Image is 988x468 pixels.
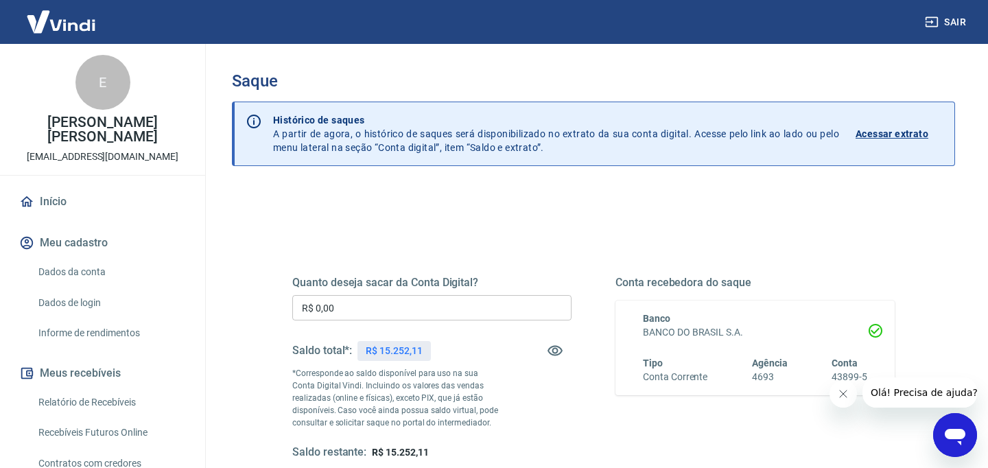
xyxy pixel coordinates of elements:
[273,113,839,154] p: A partir de agora, o histórico de saques será disponibilizado no extrato da sua conta digital. Ac...
[366,344,422,358] p: R$ 15.252,11
[830,380,857,408] iframe: Fechar mensagem
[16,358,189,388] button: Meus recebíveis
[11,115,194,144] p: [PERSON_NAME] [PERSON_NAME]
[372,447,428,458] span: R$ 15.252,11
[643,358,663,368] span: Tipo
[856,113,943,154] a: Acessar extrato
[16,228,189,258] button: Meu cadastro
[752,370,788,384] h6: 4693
[292,344,352,358] h5: Saldo total*:
[615,276,895,290] h5: Conta recebedora do saque
[292,445,366,460] h5: Saldo restante:
[922,10,972,35] button: Sair
[862,377,977,408] iframe: Mensagem da empresa
[33,388,189,417] a: Relatório de Recebíveis
[33,289,189,317] a: Dados de login
[16,1,106,43] img: Vindi
[643,325,867,340] h6: BANCO DO BRASIL S.A.
[33,419,189,447] a: Recebíveis Futuros Online
[27,150,178,164] p: [EMAIL_ADDRESS][DOMAIN_NAME]
[16,187,189,217] a: Início
[8,10,115,21] span: Olá! Precisa de ajuda?
[856,127,928,141] p: Acessar extrato
[933,413,977,457] iframe: Botão para abrir a janela de mensagens
[232,71,955,91] h3: Saque
[292,276,572,290] h5: Quanto deseja sacar da Conta Digital?
[33,319,189,347] a: Informe de rendimentos
[292,367,502,429] p: *Corresponde ao saldo disponível para uso na sua Conta Digital Vindi. Incluindo os valores das ve...
[832,370,867,384] h6: 43899-5
[273,113,839,127] p: Histórico de saques
[33,258,189,286] a: Dados da conta
[832,358,858,368] span: Conta
[643,313,670,324] span: Banco
[752,358,788,368] span: Agência
[75,55,130,110] div: E
[643,370,707,384] h6: Conta Corrente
